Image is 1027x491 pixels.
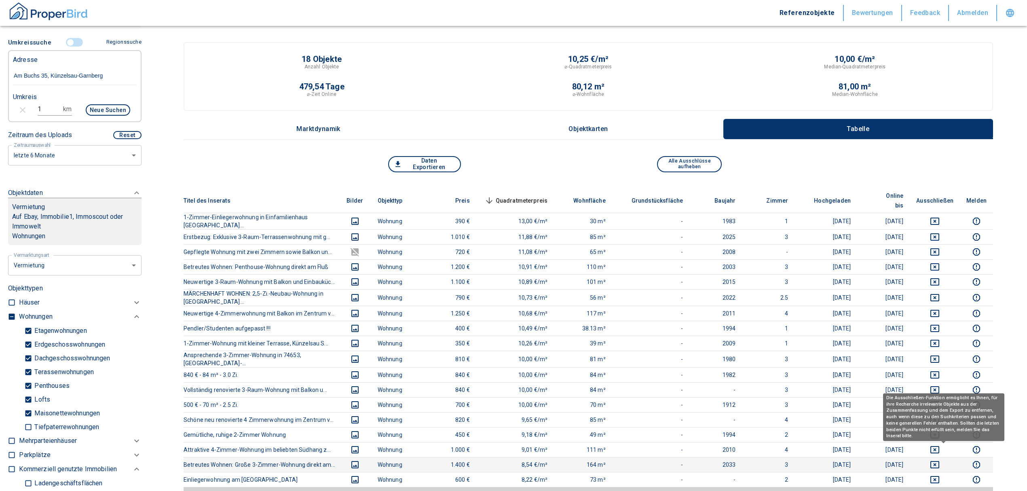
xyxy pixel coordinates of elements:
button: images [345,324,365,333]
p: Objekttypen [8,284,142,293]
td: 1912 [689,397,742,412]
div: Mehrparteienhäuser [19,434,142,448]
button: report this listing [966,385,987,395]
th: Titel des Inserats [184,188,339,213]
td: 8,54 €/m² [476,457,554,472]
td: 1.000 € [424,442,476,457]
td: - [689,472,742,487]
td: - [612,382,690,397]
td: 30 m² [554,213,612,229]
td: Wohnung [371,351,424,367]
td: 2008 [689,244,742,259]
th: 1-Zimmer-Einliegerwohnung in Einfamilienhaus [GEOGRAPHIC_DATA]... [184,213,339,229]
button: deselect this listing [916,445,953,455]
button: images [345,400,365,410]
td: 2 [742,427,795,442]
button: Alle Ausschlüsse aufheben [657,156,722,172]
td: 8,22 €/m² [476,472,554,487]
button: deselect this listing [916,309,953,318]
button: deselect this listing [916,232,953,242]
td: [DATE] [857,289,910,306]
td: Wohnung [371,244,424,259]
td: Wohnung [371,336,424,351]
p: Tiefpaterrewohnungen [32,424,99,430]
button: deselect this listing [916,475,953,485]
td: [DATE] [795,397,857,412]
p: Erdgeschosswohnungen [32,341,105,348]
td: 2010 [689,442,742,457]
p: 81,00 m² [839,83,871,91]
td: [DATE] [795,336,857,351]
td: 85 m² [554,229,612,244]
span: Hochgeladen [801,196,851,205]
td: 2025 [689,229,742,244]
td: - [612,244,690,259]
button: Bewertungen [844,5,902,21]
td: 9,65 €/m² [476,412,554,427]
p: 80,12 m² [572,83,605,91]
span: Grundstücksfläche [619,196,683,205]
td: 2015 [689,274,742,289]
td: 2009 [689,336,742,351]
button: report this listing [966,370,987,380]
td: 1 [742,213,795,229]
span: Quadratmeterpreis [483,196,548,205]
button: images [345,277,365,287]
td: 1994 [689,427,742,442]
div: Kommerziell genutzte Immobilien [19,462,142,476]
td: 85 m² [554,412,612,427]
td: 110 m² [554,259,612,274]
p: Parkplätze [19,450,51,460]
td: - [612,213,690,229]
td: 450 € [424,427,476,442]
th: Gepflegte Wohnung mit zwei Zimmern sowie Balkon un... [184,244,339,259]
td: [DATE] [795,367,857,382]
p: Anzahl Objekte [304,63,339,70]
button: images [345,216,365,226]
button: deselect this listing [916,385,953,395]
td: 4 [742,442,795,457]
td: 700 € [424,397,476,412]
td: [DATE] [795,382,857,397]
td: 81 m² [554,351,612,367]
p: Auf Ebay, Immobilie1, Immoscout oder Immowelt [12,212,137,231]
td: - [612,259,690,274]
td: [DATE] [795,427,857,442]
button: report this listing [966,324,987,333]
td: 10,00 €/m² [476,367,554,382]
td: 1.400 € [424,457,476,472]
th: Neuwertige 3-Raum-Wohnung mit Balkon und Einbauküc... [184,274,339,289]
td: 10,91 €/m² [476,259,554,274]
td: 2011 [689,306,742,321]
td: 2003 [689,259,742,274]
th: Betreutes Wohnen: Penthouse-Wohnung direkt am Fluß [184,259,339,274]
th: Bilder [339,188,371,213]
td: 49 m² [554,427,612,442]
td: Wohnung [371,397,424,412]
td: 70 m² [554,397,612,412]
td: [DATE] [857,351,910,367]
td: 1 [742,321,795,336]
td: Wohnung [371,367,424,382]
button: report this listing [966,309,987,318]
td: 820 € [424,412,476,427]
button: report this listing [966,232,987,242]
button: images [345,354,365,364]
button: images [345,430,365,440]
td: [DATE] [857,457,910,472]
p: Wohnungen [19,312,52,322]
th: Erstbezug: Exklusive 3-Raum-Terrassenwohnung mit g... [184,229,339,244]
td: [DATE] [795,289,857,306]
img: ProperBird Logo and Home Button [8,1,89,21]
th: Vollständig renovierte 3-Raum-Wohnung mit Balkon u... [184,382,339,397]
button: report this listing [966,293,987,303]
p: Vermietung [12,202,45,212]
td: 10,00 €/m² [476,397,554,412]
td: 1982 [689,367,742,382]
td: 1.010 € [424,229,476,244]
p: Dachgeschosswohnungen [32,355,110,362]
td: [DATE] [857,336,910,351]
div: Parkplätze [19,448,142,462]
button: deselect this listing [916,460,953,470]
td: [DATE] [857,274,910,289]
